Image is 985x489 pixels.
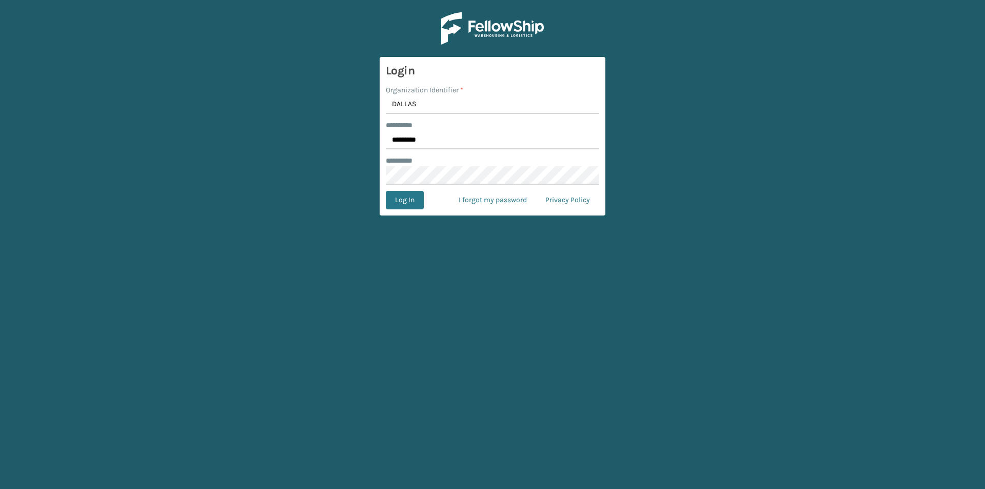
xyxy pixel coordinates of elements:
[441,12,544,45] img: Logo
[449,191,536,209] a: I forgot my password
[386,85,463,95] label: Organization Identifier
[386,191,424,209] button: Log In
[536,191,599,209] a: Privacy Policy
[386,63,599,79] h3: Login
